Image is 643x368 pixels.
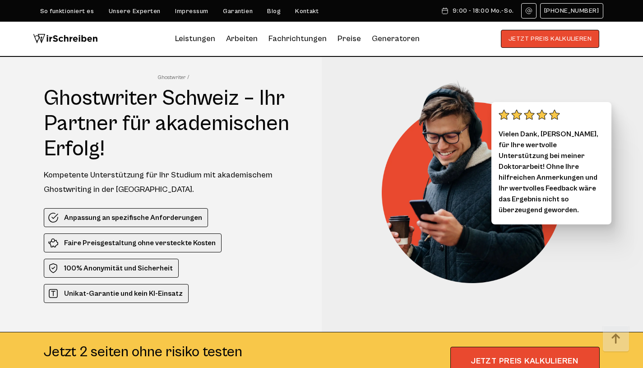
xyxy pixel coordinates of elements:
[441,7,449,14] img: Schedule
[44,208,208,227] li: Anpassung an spezifische Anforderungen
[48,212,59,223] img: Anpassung an spezifische Anforderungen
[44,168,305,197] div: Kompetente Unterstützung für Ihr Studium mit akademischem Ghostwriting in der [GEOGRAPHIC_DATA].
[48,238,59,248] img: Faire Preisgestaltung ohne versteckte Kosten
[175,8,208,15] a: Impressum
[109,8,161,15] a: Unsere Experten
[602,326,629,353] img: button top
[372,32,420,46] a: Generatoren
[44,233,222,252] li: Faire Preisgestaltung ohne versteckte Kosten
[295,8,319,15] a: Kontakt
[223,8,253,15] a: Garantien
[268,32,327,46] a: Fachrichtungen
[158,74,189,81] a: Ghostwriter
[33,30,98,48] img: logo wirschreiben
[540,3,603,19] a: [PHONE_NUMBER]
[525,7,532,14] img: Email
[48,288,59,299] img: Unikat-Garantie und kein KI-Einsatz
[44,343,242,361] div: Jetzt 2 seiten ohne risiko testen
[175,32,215,46] a: Leistungen
[44,284,189,303] li: Unikat-Garantie und kein KI-Einsatz
[48,263,59,274] img: 100% Anonymität und Sicherheit
[544,7,599,14] span: [PHONE_NUMBER]
[491,102,611,224] div: Vielen Dank, [PERSON_NAME], für Ihre wertvolle Unterstützung bei meiner Doktorarbeit! Ohne Ihre h...
[267,8,281,15] a: Blog
[499,109,560,120] img: stars
[382,79,576,283] img: Ghostwriter Schweiz – Ihr Partner für akademischen Erfolg!
[453,7,513,14] span: 9:00 - 18:00 Mo.-So.
[501,30,600,48] button: JETZT PREIS KALKULIEREN
[44,259,179,278] li: 100% Anonymität und Sicherheit
[40,8,94,15] a: So funktioniert es
[44,86,305,162] h1: Ghostwriter Schweiz – Ihr Partner für akademischen Erfolg!
[226,32,258,46] a: Arbeiten
[338,34,361,43] a: Preise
